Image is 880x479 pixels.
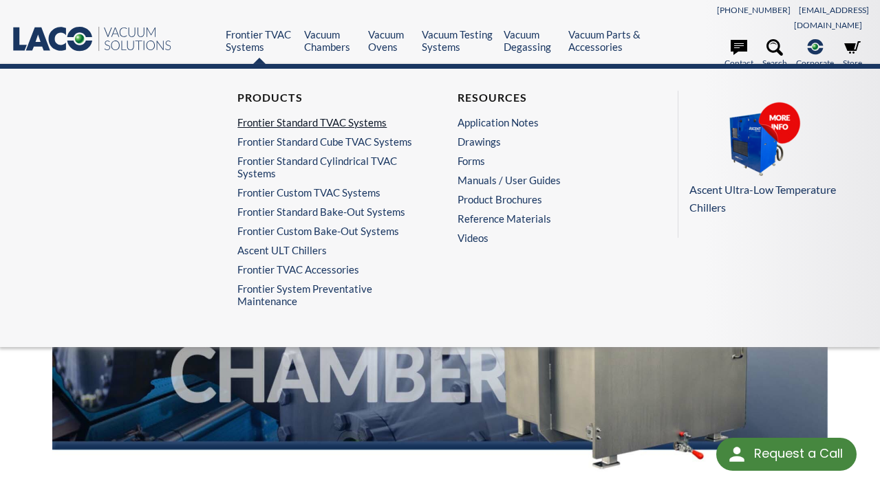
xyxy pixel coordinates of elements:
a: Frontier Standard Cylindrical TVAC Systems [237,155,416,179]
a: Drawings [458,135,636,148]
div: Request a Call [754,438,843,469]
a: Ascent Ultra-Low Temperature Chillers [689,102,863,216]
p: Ascent Ultra-Low Temperature Chillers [689,181,863,216]
span: Corporate [796,56,834,69]
a: Frontier Standard Bake-Out Systems [237,205,416,218]
a: Vacuum Chambers [304,28,358,53]
img: Ascent_Chillers_Pods__LVS_.png [689,102,827,179]
a: Frontier System Preventative Maintenance [237,282,422,307]
a: Reference Materials [458,212,636,225]
a: Manuals / User Guides [458,174,636,186]
a: Frontier Custom TVAC Systems [237,186,416,199]
a: Vacuum Parts & Accessories [568,28,651,53]
a: Frontier Standard Cube TVAC Systems [237,135,416,148]
h4: Products [237,91,416,105]
a: [EMAIL_ADDRESS][DOMAIN_NAME] [794,5,869,30]
div: Request a Call [716,438,857,471]
a: Frontier Custom Bake-Out Systems [237,225,416,237]
a: Frontier TVAC Accessories [237,263,416,276]
a: Videos [458,232,643,244]
h4: Resources [458,91,636,105]
a: Ascent ULT Chillers [237,244,416,256]
a: Forms [458,155,636,167]
a: Vacuum Degassing [504,28,559,53]
a: Vacuum Ovens [368,28,411,53]
a: Product Brochures [458,193,636,205]
a: Contact [725,39,753,69]
a: [PHONE_NUMBER] [717,5,791,15]
a: Vacuum Testing Systems [422,28,493,53]
a: Application Notes [458,116,636,129]
img: round button [726,443,748,465]
a: Frontier TVAC Systems [226,28,294,53]
a: Store [843,39,862,69]
a: Frontier Standard TVAC Systems [237,116,416,129]
a: Search [762,39,787,69]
